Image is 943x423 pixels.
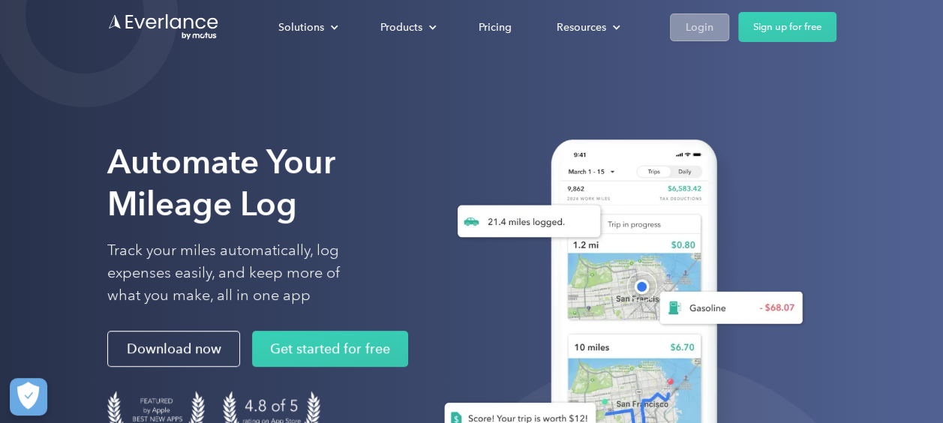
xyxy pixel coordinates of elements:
a: Go to homepage [107,13,220,41]
div: Resources [557,18,606,37]
div: Pricing [479,18,512,37]
div: Products [380,18,422,37]
button: Cookies Settings [10,378,47,415]
div: Products [365,14,449,40]
a: Get started for free [252,331,408,367]
a: Sign up for free [738,12,836,42]
a: Login [670,13,729,41]
div: Login [686,18,713,37]
div: Solutions [263,14,350,40]
strong: Automate Your Mileage Log [107,142,335,223]
a: Pricing [464,14,527,40]
a: Download now [107,331,240,367]
div: Solutions [278,18,324,37]
div: Resources [542,14,632,40]
p: Track your miles automatically, log expenses easily, and keep more of what you make, all in one app [107,239,375,307]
